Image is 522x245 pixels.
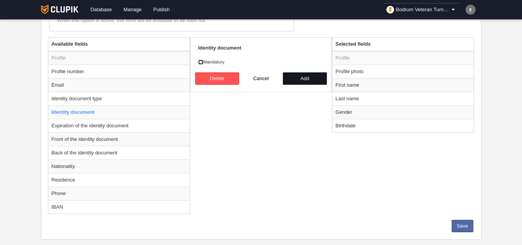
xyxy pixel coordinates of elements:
[239,72,283,85] button: Cancel
[195,72,239,85] button: Delete
[48,173,190,187] td: Residence
[452,220,473,232] button: Save
[48,146,190,159] td: Back of the identity document
[57,17,286,24] div: When this option is active, this form will be available to be filled out
[383,3,460,16] a: Bodrum Veteran Turnuvası
[48,132,190,146] td: Front of the identity document
[48,187,190,200] td: Phone
[48,159,190,173] td: Nationality
[466,5,476,15] img: c2l6ZT0zMHgzMCZmcz05JnRleHQ9RSZiZz03NTc1NzU%3D.png
[283,72,327,85] button: Add
[332,92,474,105] td: Last name
[198,45,241,51] strong: Identity document
[48,78,190,92] td: Email
[198,58,324,65] label: Mandatory
[332,65,474,78] td: Profile photo
[198,60,203,65] input: Mandatory
[48,119,190,132] td: Expiration of the identity document
[332,38,474,51] th: Selected fields
[332,78,474,92] td: First name
[48,65,190,78] td: Profile number
[48,51,190,65] td: Profile
[48,105,190,119] td: Identity document
[48,200,190,214] td: IBAN
[386,6,394,14] img: organizador.30x30.png
[48,92,190,105] td: Identity document type
[332,51,474,65] td: Profile
[332,119,474,132] td: Birthdate
[396,6,450,14] span: Bodrum Veteran Turnuvası
[41,5,78,14] img: Clupik
[48,38,190,51] th: Available fields
[332,105,474,119] td: Gender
